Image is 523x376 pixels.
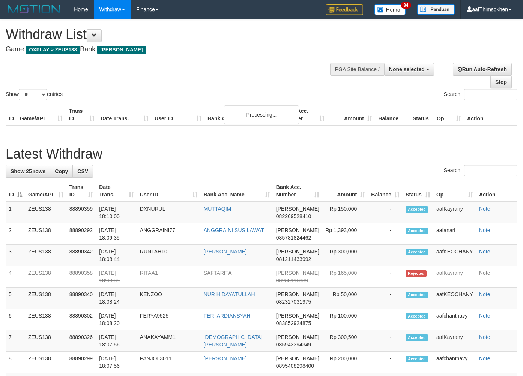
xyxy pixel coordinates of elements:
[66,266,96,288] td: 88890358
[137,180,201,202] th: User ID: activate to sort column ascending
[401,2,411,9] span: 34
[276,299,311,305] span: Copy 082327031975 to clipboard
[66,180,96,202] th: Trans ID: activate to sort column ascending
[6,27,341,42] h1: Withdraw List
[204,104,280,126] th: Bank Acc. Name
[204,270,232,276] a: SAFTARITA
[434,104,464,126] th: Op
[374,4,406,15] img: Button%20Memo.svg
[479,313,490,319] a: Note
[433,288,476,309] td: aafKEOCHANY
[25,245,66,266] td: ZEUS138
[433,330,476,352] td: aafKayrany
[137,266,201,288] td: RITAA1
[96,202,137,223] td: [DATE] 18:10:00
[66,202,96,223] td: 88890359
[96,288,137,309] td: [DATE] 18:08:24
[276,355,319,361] span: [PERSON_NAME]
[280,104,328,126] th: Bank Acc. Number
[406,292,428,298] span: Accepted
[406,228,428,234] span: Accepted
[97,46,146,54] span: [PERSON_NAME]
[6,245,25,266] td: 3
[276,342,311,348] span: Copy 085943394349 to clipboard
[6,4,63,15] img: MOTION_logo.png
[368,223,403,245] td: -
[276,334,319,340] span: [PERSON_NAME]
[406,270,427,277] span: Rejected
[25,266,66,288] td: ZEUS138
[276,206,319,212] span: [PERSON_NAME]
[137,245,201,266] td: RUNTAH10
[6,46,341,53] h4: Game: Bank:
[368,266,403,288] td: -
[204,334,263,348] a: [DEMOGRAPHIC_DATA] [PERSON_NAME]
[384,63,434,76] button: None selected
[66,330,96,352] td: 88890326
[433,352,476,373] td: aafchanthavy
[98,104,152,126] th: Date Trans.
[137,352,201,373] td: PANJOL3011
[17,104,66,126] th: Game/API
[322,245,368,266] td: Rp 300,000
[276,291,319,297] span: [PERSON_NAME]
[326,4,363,15] img: Feedback.jpg
[410,104,434,126] th: Status
[368,288,403,309] td: -
[276,227,319,233] span: [PERSON_NAME]
[25,352,66,373] td: ZEUS138
[6,202,25,223] td: 1
[322,223,368,245] td: Rp 1,393,000
[479,270,490,276] a: Note
[137,330,201,352] td: ANAKAYAMM1
[453,63,512,76] a: Run Auto-Refresh
[368,309,403,330] td: -
[204,206,231,212] a: MUTTAQIM
[66,288,96,309] td: 88890340
[403,180,433,202] th: Status: activate to sort column ascending
[6,180,25,202] th: ID: activate to sort column descending
[25,330,66,352] td: ZEUS138
[204,227,266,233] a: ANGGRAINI SUSILAWATI
[322,180,368,202] th: Amount: activate to sort column ascending
[368,180,403,202] th: Balance: activate to sort column ascending
[66,104,98,126] th: Trans ID
[322,352,368,373] td: Rp 200,000
[368,352,403,373] td: -
[6,104,17,126] th: ID
[96,223,137,245] td: [DATE] 18:09:35
[276,235,311,241] span: Copy 085781824462 to clipboard
[406,313,428,319] span: Accepted
[6,266,25,288] td: 4
[72,165,93,178] a: CSV
[273,180,322,202] th: Bank Acc. Number: activate to sort column ascending
[276,256,311,262] span: Copy 081211433992 to clipboard
[276,249,319,255] span: [PERSON_NAME]
[25,202,66,223] td: ZEUS138
[433,202,476,223] td: aafKayrany
[330,63,384,76] div: PGA Site Balance /
[464,165,517,176] input: Search:
[433,245,476,266] td: aafKEOCHANY
[328,104,375,126] th: Amount
[96,266,137,288] td: [DATE] 18:08:35
[322,202,368,223] td: Rp 150,000
[276,313,319,319] span: [PERSON_NAME]
[66,352,96,373] td: 88890299
[55,168,68,174] span: Copy
[433,309,476,330] td: aafchanthavy
[6,165,50,178] a: Show 25 rows
[25,223,66,245] td: ZEUS138
[406,249,428,255] span: Accepted
[464,104,517,126] th: Action
[464,89,517,100] input: Search:
[11,168,45,174] span: Show 25 rows
[479,334,490,340] a: Note
[137,202,201,223] td: DXNURUL
[368,330,403,352] td: -
[25,309,66,330] td: ZEUS138
[26,46,80,54] span: OXPLAY > ZEUS138
[479,291,490,297] a: Note
[276,320,311,326] span: Copy 083852924875 to clipboard
[96,309,137,330] td: [DATE] 18:08:20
